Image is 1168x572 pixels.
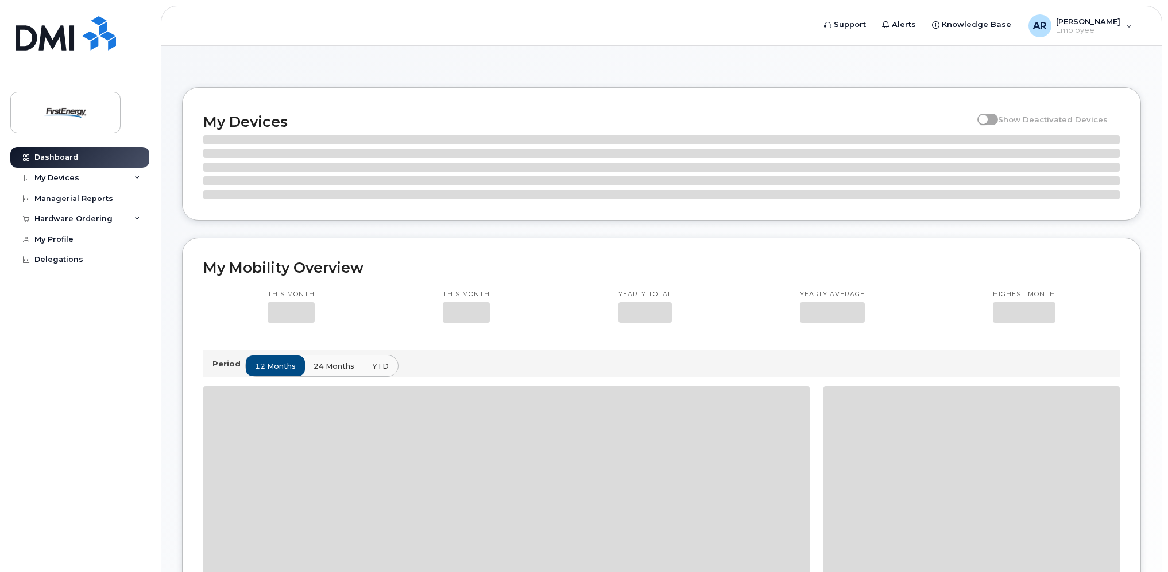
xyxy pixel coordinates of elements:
[203,259,1120,276] h2: My Mobility Overview
[977,109,987,118] input: Show Deactivated Devices
[618,290,672,299] p: Yearly total
[993,290,1055,299] p: Highest month
[800,290,865,299] p: Yearly average
[443,290,490,299] p: This month
[372,361,389,372] span: YTD
[268,290,315,299] p: This month
[212,358,245,369] p: Period
[998,115,1108,124] span: Show Deactivated Devices
[203,113,972,130] h2: My Devices
[314,361,354,372] span: 24 months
